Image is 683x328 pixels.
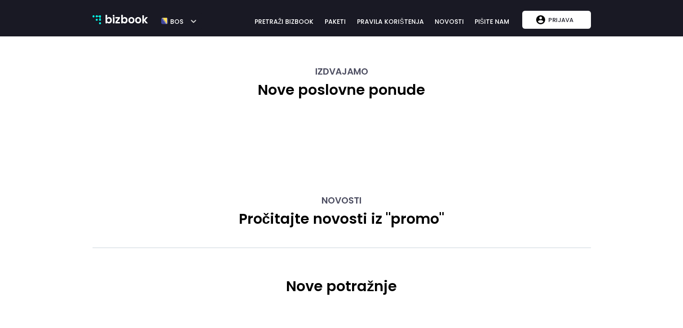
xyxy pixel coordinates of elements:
a: paketi [319,17,351,27]
a: pišite nam [469,17,515,27]
img: bos [161,14,168,29]
h2: Novosti [93,195,591,206]
h5: bos [168,14,183,26]
button: Prijava [522,11,590,29]
a: pretraži bizbook [249,17,320,27]
h1: Nove poslovne ponude [93,81,591,98]
a: novosti [430,17,469,27]
img: account logo [536,15,545,24]
img: bizbook [93,15,101,24]
p: bizbook [105,11,148,28]
h3: Izdvajamo [93,66,591,77]
h1: Pročitajte novosti iz "promo" [93,210,591,227]
h1: Nove potražnje [93,278,591,295]
a: bizbook [93,11,148,28]
p: Prijava [545,11,577,28]
a: pravila korištenja [351,17,429,27]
